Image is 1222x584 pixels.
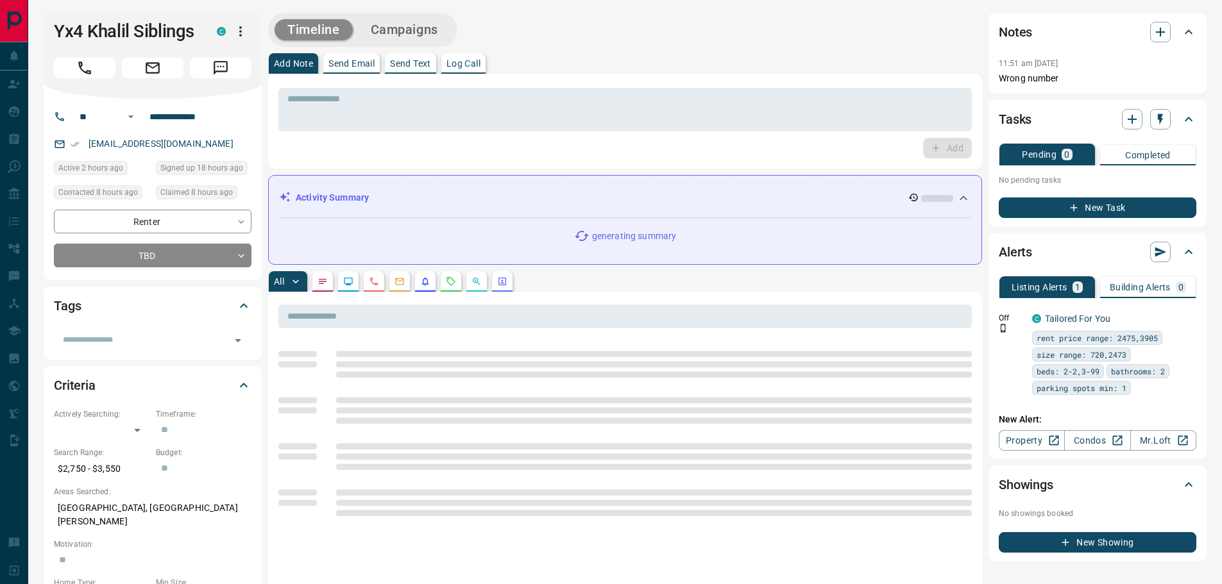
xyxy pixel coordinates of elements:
div: Tue Oct 14 2025 [156,185,251,203]
h2: Tags [54,296,81,316]
span: size range: 720,2473 [1037,348,1126,361]
p: 1 [1075,283,1080,292]
p: Wrong number [999,72,1196,85]
span: Message [190,58,251,78]
span: parking spots min: 1 [1037,381,1126,394]
p: Pending [1022,150,1057,159]
a: Property [999,430,1065,451]
div: Renter [54,210,251,233]
div: Alerts [999,237,1196,267]
span: Call [54,58,115,78]
p: Send Email [328,59,375,68]
h2: Alerts [999,242,1032,262]
h2: Notes [999,22,1032,42]
svg: Calls [369,276,379,287]
svg: Opportunities [471,276,482,287]
h2: Tasks [999,109,1031,129]
span: Signed up 18 hours ago [160,162,243,174]
h1: Yx4 Khalil Siblings [54,21,198,42]
p: 0 [1064,150,1069,159]
span: Contacted 8 hours ago [58,186,138,199]
p: Timeframe: [156,408,251,420]
h2: Showings [999,474,1053,495]
a: Tailored For You [1045,313,1110,324]
p: Log Call [446,59,480,68]
a: Condos [1064,430,1130,451]
div: Tue Oct 14 2025 [54,161,149,179]
p: 0 [1178,283,1184,292]
button: Campaigns [358,19,451,40]
p: Areas Searched: [54,486,251,497]
button: Open [123,109,139,124]
div: Showings [999,469,1196,500]
span: Claimed 8 hours ago [160,186,233,199]
p: Off [999,312,1024,324]
span: beds: 2-2,3-99 [1037,365,1099,378]
span: Email [122,58,183,78]
div: TBD [54,244,251,267]
span: rent price range: 2475,3905 [1037,331,1158,344]
h2: Criteria [54,375,96,396]
button: Timeline [275,19,353,40]
div: Tue Oct 14 2025 [156,161,251,179]
p: Search Range: [54,447,149,458]
div: Tasks [999,104,1196,135]
p: Completed [1125,151,1171,160]
div: Tags [54,290,251,321]
p: $2,750 - $3,550 [54,458,149,480]
a: [EMAIL_ADDRESS][DOMAIN_NAME] [89,138,233,149]
p: Listing Alerts [1012,283,1067,292]
div: condos.ca [217,27,226,36]
p: No pending tasks [999,171,1196,190]
span: bathrooms: 2 [1111,365,1165,378]
button: New Task [999,197,1196,218]
button: Open [229,331,247,349]
div: Tue Oct 14 2025 [54,185,149,203]
span: Active 2 hours ago [58,162,123,174]
div: condos.ca [1032,314,1041,323]
button: New Showing [999,532,1196,553]
p: Activity Summary [296,191,369,204]
p: Send Text [390,59,431,68]
p: Add Note [274,59,313,68]
p: Building Alerts [1110,283,1171,292]
a: Mr.Loft [1130,430,1196,451]
svg: Notes [318,276,328,287]
p: generating summary [592,229,676,243]
svg: Email Verified [71,140,80,149]
p: No showings booked [999,508,1196,519]
svg: Requests [446,276,456,287]
p: [GEOGRAPHIC_DATA], [GEOGRAPHIC_DATA][PERSON_NAME] [54,497,251,532]
div: Criteria [54,370,251,401]
p: All [274,277,284,286]
div: Activity Summary [279,186,971,210]
p: Budget: [156,447,251,458]
svg: Listing Alerts [420,276,430,287]
p: Motivation: [54,538,251,550]
p: Actively Searching: [54,408,149,420]
svg: Agent Actions [497,276,507,287]
p: 11:51 am [DATE] [999,59,1058,68]
svg: Lead Browsing Activity [343,276,353,287]
div: Notes [999,17,1196,47]
p: New Alert: [999,413,1196,426]
svg: Emails [395,276,405,287]
svg: Push Notification Only [999,324,1008,333]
